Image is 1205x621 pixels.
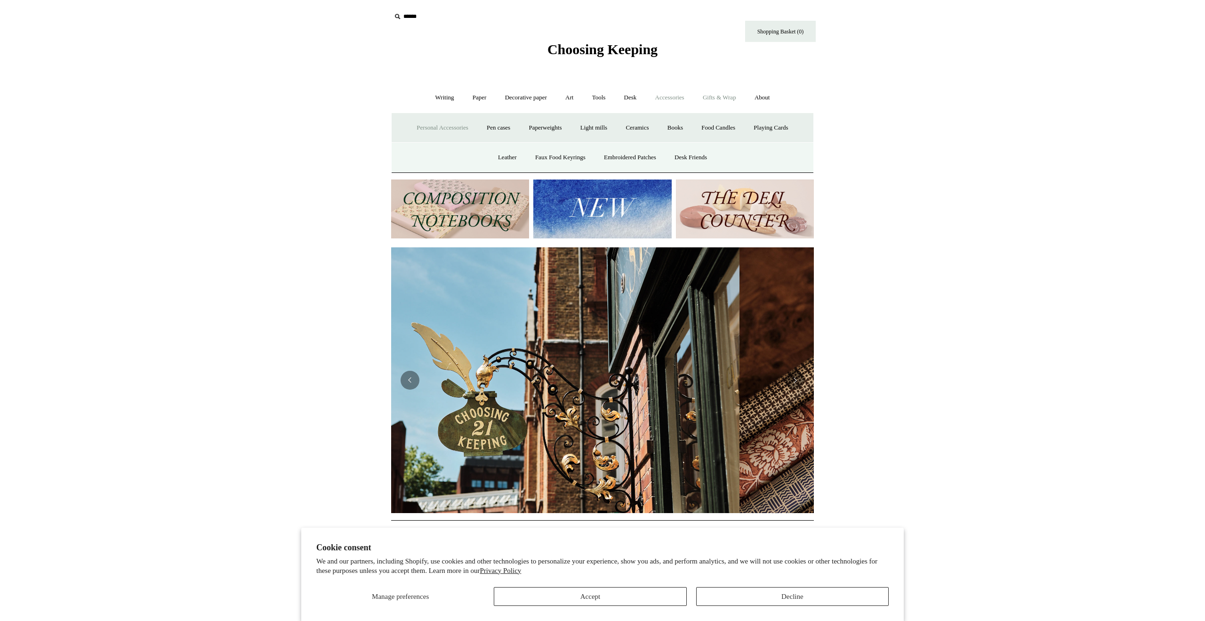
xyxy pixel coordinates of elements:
span: Manage preferences [372,593,429,600]
a: Choosing Keeping [547,49,658,56]
a: Personal Accessories [408,115,476,140]
a: Desk Friends [666,145,715,170]
a: Gifts & Wrap [694,85,745,110]
a: Accessories [647,85,693,110]
a: Food Candles [693,115,744,140]
button: Page 2 [598,511,607,513]
a: Art [557,85,582,110]
a: Paperweights [520,115,570,140]
a: Faux Food Keyrings [527,145,594,170]
img: The Deli Counter [676,180,814,238]
button: Decline [696,587,889,606]
a: Paper [464,85,495,110]
img: 202302 Composition ledgers.jpg__PID:69722ee6-fa44-49dd-a067-31375e5d54ec [391,180,529,238]
p: We and our partners, including Shopify, use cookies and other technologies to personalize your ex... [316,557,889,575]
button: Previous [401,371,419,390]
a: Light mills [572,115,616,140]
a: Decorative paper [497,85,555,110]
img: New.jpg__PID:f73bdf93-380a-4a35-bcfe-7823039498e1 [533,180,671,238]
a: Privacy Policy [480,567,521,574]
a: Playing Cards [745,115,796,140]
a: Embroidered Patches [595,145,665,170]
img: Copyright Choosing Keeping 20190711 LS Homepage 7.jpg__PID:4c49fdcc-9d5f-40e8-9753-f5038b35abb7 [317,247,739,513]
span: Choosing Keeping [547,41,658,57]
a: Writing [427,85,463,110]
a: Ceramics [617,115,657,140]
a: Tools [584,85,614,110]
button: Manage preferences [316,587,484,606]
a: Leather [490,145,525,170]
a: Desk [616,85,645,110]
a: Pen cases [478,115,519,140]
button: Page 1 [584,511,593,513]
button: Accept [494,587,686,606]
img: Early Bird [739,247,1162,513]
a: Books [659,115,691,140]
button: Next [786,371,804,390]
button: Page 3 [612,511,621,513]
a: About [746,85,779,110]
a: Shopping Basket (0) [745,21,816,42]
h2: Cookie consent [316,543,889,553]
